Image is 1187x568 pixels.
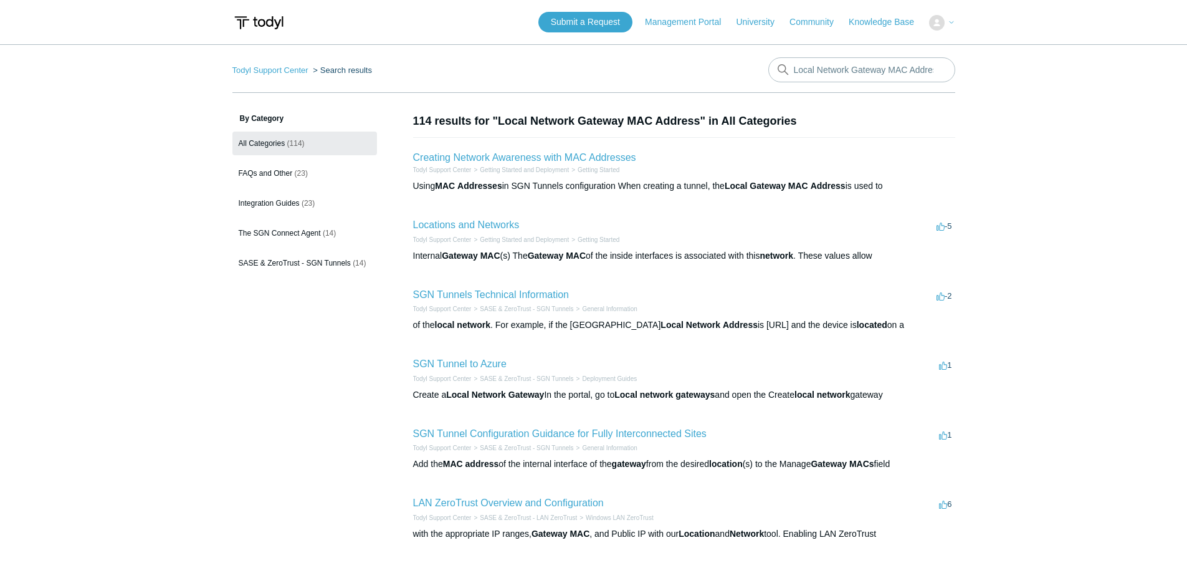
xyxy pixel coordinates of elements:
[725,181,748,191] em: Local
[723,320,758,330] em: Address
[768,57,955,82] input: Search
[471,374,573,383] li: SASE & ZeroTrust - SGN Tunnels
[937,291,952,301] span: -2
[939,360,951,370] span: 1
[443,459,463,469] em: MAC
[750,181,786,191] em: Gateway
[577,513,653,522] li: Windows LAN ZeroTrust
[811,181,846,191] em: Address
[472,390,506,400] em: Network
[794,390,814,400] em: local
[465,459,499,469] em: address
[413,375,472,382] a: Todyl Support Center
[457,320,490,330] em: network
[857,320,887,330] em: located
[413,443,472,453] li: Todyl Support Center
[287,139,305,148] span: (114)
[817,390,851,400] em: network
[446,390,469,400] em: Local
[471,513,577,522] li: SASE & ZeroTrust - LAN ZeroTrust
[413,513,472,522] li: Todyl Support Center
[413,152,636,163] a: Creating Network Awareness with MAC Addresses
[480,375,573,382] a: SASE & ZeroTrust - SGN Tunnels
[811,459,847,469] em: Gateway
[937,221,952,231] span: -5
[323,229,336,238] span: (14)
[574,443,637,453] li: General Information
[471,235,569,244] li: Getting Started and Deployment
[569,235,619,244] li: Getting Started
[582,306,637,312] a: General Information
[582,445,637,451] a: General Information
[578,236,619,243] a: Getting Started
[612,459,646,469] em: gateway
[480,251,500,261] em: MAC
[471,165,569,175] li: Getting Started and Deployment
[413,428,707,439] a: SGN Tunnel Configuration Guidance for Fully Interconnected Sites
[239,259,351,267] span: SASE & ZeroTrust - SGN Tunnels
[295,169,308,178] span: (23)
[413,458,955,471] div: Add the of the internal interface of the from the desired (s) to the Manage field
[471,443,573,453] li: SASE & ZeroTrust - SGN Tunnels
[413,498,604,508] a: LAN ZeroTrust Overview and Configuration
[760,251,793,261] em: network
[413,304,472,314] li: Todyl Support Center
[508,390,545,400] em: Gateway
[232,191,377,215] a: Integration Guides (23)
[413,236,472,243] a: Todyl Support Center
[413,445,472,451] a: Todyl Support Center
[730,529,764,539] em: Network
[645,16,733,29] a: Management Portal
[232,11,285,34] img: Todyl Support Center Help Center home page
[586,514,654,521] a: Windows LAN ZeroTrust
[442,251,478,261] em: Gateway
[471,304,573,314] li: SASE & ZeroTrust - SGN Tunnels
[640,390,674,400] em: network
[232,113,377,124] h3: By Category
[574,374,637,383] li: Deployment Guides
[413,374,472,383] li: Todyl Support Center
[709,459,743,469] em: location
[413,289,570,300] a: SGN Tunnels Technical Information
[849,16,927,29] a: Knowledge Base
[528,251,564,261] em: Gateway
[353,259,366,267] span: (14)
[675,390,715,400] em: gateways
[413,219,520,230] a: Locations and Networks
[239,139,285,148] span: All Categories
[413,235,472,244] li: Todyl Support Center
[480,445,573,451] a: SASE & ZeroTrust - SGN Tunnels
[788,181,808,191] em: MAC
[582,375,637,382] a: Deployment Guides
[480,166,569,173] a: Getting Started and Deployment
[480,514,577,521] a: SASE & ZeroTrust - LAN ZeroTrust
[939,499,951,509] span: 6
[569,165,619,175] li: Getting Started
[413,249,955,262] div: Internal (s) The of the inside interfaces is associated with this . These values allow
[578,166,619,173] a: Getting Started
[435,320,455,330] em: local
[413,527,955,541] div: with the appropriate IP ranges, , and Public IP with our and tool. Enabling LAN ZeroTrust
[849,459,874,469] em: MACs
[686,320,720,330] em: Network
[660,320,684,330] em: Local
[413,514,472,521] a: Todyl Support Center
[232,65,308,75] a: Todyl Support Center
[413,165,472,175] li: Todyl Support Center
[232,221,377,245] a: The SGN Connect Agent (14)
[239,199,300,208] span: Integration Guides
[239,229,321,238] span: The SGN Connect Agent
[457,181,502,191] em: Addresses
[302,199,315,208] span: (23)
[939,430,951,440] span: 1
[435,181,455,191] em: MAC
[232,65,311,75] li: Todyl Support Center
[566,251,586,261] em: MAC
[413,306,472,312] a: Todyl Support Center
[232,251,377,275] a: SASE & ZeroTrust - SGN Tunnels (14)
[310,65,372,75] li: Search results
[413,359,507,369] a: SGN Tunnel to Azure
[736,16,786,29] a: University
[574,304,637,314] li: General Information
[532,529,568,539] em: Gateway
